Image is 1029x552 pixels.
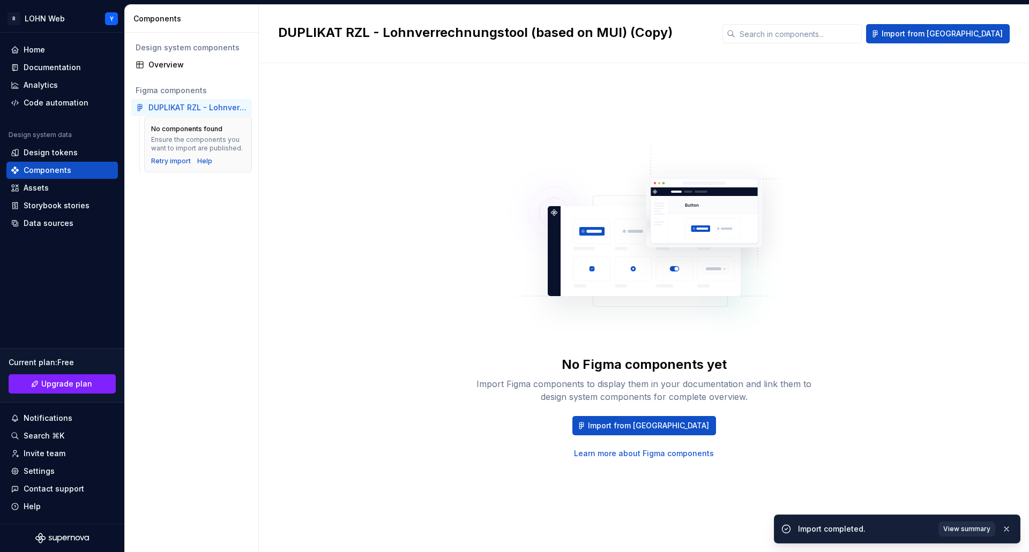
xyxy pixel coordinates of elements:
[574,448,714,459] a: Learn more about Figma components
[6,179,118,196] a: Assets
[882,28,1003,39] span: Import from [GEOGRAPHIC_DATA]
[24,62,81,73] div: Documentation
[41,379,92,389] span: Upgrade plan
[110,14,114,23] div: Y
[6,410,118,427] button: Notifications
[136,85,248,96] div: Figma components
[6,94,118,111] a: Code automation
[8,12,20,25] div: R
[24,183,49,193] div: Assets
[6,480,118,497] button: Contact support
[24,80,58,90] div: Analytics
[131,56,252,73] a: Overview
[9,374,116,394] button: Upgrade plan
[24,430,64,441] div: Search ⌘K
[735,24,862,43] input: Search in components...
[151,135,245,153] div: Ensure the components you want to import are published.
[6,77,118,94] a: Analytics
[148,59,248,70] div: Overview
[6,427,118,444] button: Search ⌘K
[197,157,212,165] a: Help
[24,501,41,512] div: Help
[25,13,65,24] div: LOHN Web
[938,521,995,536] button: View summary
[24,448,65,459] div: Invite team
[9,131,72,139] div: Design system data
[6,197,118,214] a: Storybook stories
[798,524,932,534] div: Import completed.
[278,24,710,41] h2: DUPLIKAT RZL - Lohnverrechnungstool (based on MUI) (Copy)
[24,413,72,424] div: Notifications
[24,218,73,229] div: Data sources
[588,420,709,431] span: Import from [GEOGRAPHIC_DATA]
[24,200,90,211] div: Storybook stories
[35,533,89,543] svg: Supernova Logo
[24,483,84,494] div: Contact support
[473,377,816,403] div: Import Figma components to display them in your documentation and link them to design system comp...
[131,99,252,116] a: DUPLIKAT RZL - Lohnverrechnungstool (based on MUI) (Copy)
[6,215,118,232] a: Data sources
[151,125,222,133] div: No components found
[2,7,122,30] button: RLOHN WebY
[6,162,118,179] a: Components
[6,144,118,161] a: Design tokens
[148,102,248,113] div: DUPLIKAT RZL - Lohnverrechnungstool (based on MUI) (Copy)
[151,157,191,165] button: Retry import
[136,42,248,53] div: Design system components
[133,13,254,24] div: Components
[24,165,71,176] div: Components
[6,59,118,76] a: Documentation
[943,525,990,533] span: View summary
[24,44,45,55] div: Home
[6,463,118,480] a: Settings
[562,356,727,373] div: No Figma components yet
[24,97,88,108] div: Code automation
[866,24,1010,43] button: Import from [GEOGRAPHIC_DATA]
[9,357,116,368] div: Current plan : Free
[6,41,118,58] a: Home
[572,416,716,435] button: Import from [GEOGRAPHIC_DATA]
[6,498,118,515] button: Help
[24,147,78,158] div: Design tokens
[6,445,118,462] a: Invite team
[24,466,55,477] div: Settings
